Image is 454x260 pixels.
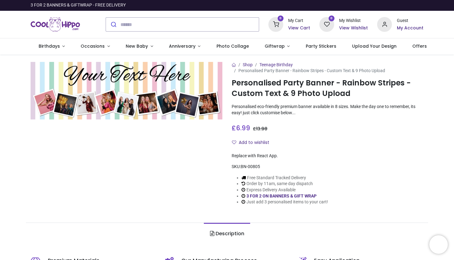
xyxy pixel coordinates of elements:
a: New Baby [118,38,161,54]
a: 0 [319,22,334,27]
div: My Wishlist [339,18,368,24]
div: Replace with React App. [232,153,423,159]
iframe: Customer reviews powered by Trustpilot [294,2,423,8]
a: Birthdays [31,38,73,54]
sup: 0 [278,15,284,21]
span: BN-00805 [241,164,260,169]
i: Add to wishlist [232,140,236,145]
span: Birthdays [39,43,60,49]
span: New Baby [126,43,148,49]
span: Giftwrap [265,43,285,49]
img: Cool Hippo [31,16,80,33]
a: Description [204,223,250,245]
a: Logo of Cool Hippo [31,16,80,33]
iframe: Brevo live chat [429,235,448,254]
a: View Cart [288,25,310,31]
a: View Wishlist [339,25,368,31]
span: Upload Your Design [352,43,397,49]
span: 13.98 [256,126,267,132]
h1: Personalised Party Banner - Rainbow Stripes - Custom Text & 9 Photo Upload [232,78,423,99]
span: Occasions [81,43,105,49]
span: Anniversary [169,43,195,49]
span: 6.99 [236,123,250,132]
sup: 0 [329,15,334,21]
div: My Cart [288,18,310,24]
a: Anniversary [161,38,208,54]
span: Offers [412,43,427,49]
a: 3 FOR 2 ON BANNERS & GIFT WRAP [246,193,317,198]
a: 0 [268,22,283,27]
li: Free Standard Tracked Delivery [242,175,328,181]
div: Guest [397,18,423,24]
div: SKU: [232,164,423,170]
a: Occasions [73,38,118,54]
li: Just add 3 personalised items to your cart! [242,199,328,205]
li: Express Delivery Available [242,187,328,193]
span: Photo Collage [216,43,249,49]
a: Teenage Birthday [259,62,293,67]
img: Personalised Party Banner - Rainbow Stripes - Custom Text & 9 Photo Upload [31,62,222,119]
span: Personalised Party Banner - Rainbow Stripes - Custom Text & 9 Photo Upload [238,68,385,73]
button: Submit [106,18,120,31]
li: Order by 11am, same day dispatch [242,181,328,187]
div: 3 FOR 2 BANNERS & GIFTWRAP - FREE DELIVERY [31,2,126,8]
a: Giftwrap [257,38,298,54]
span: Party Stickers [306,43,336,49]
span: £ [253,126,267,132]
a: My Account [397,25,423,31]
span: £ [232,123,250,132]
button: Add to wishlistAdd to wishlist [232,137,275,148]
p: Personalised eco-friendly premium banner available in 8 sizes. Make the day one to remember, its ... [232,104,423,116]
a: Shop [243,62,253,67]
